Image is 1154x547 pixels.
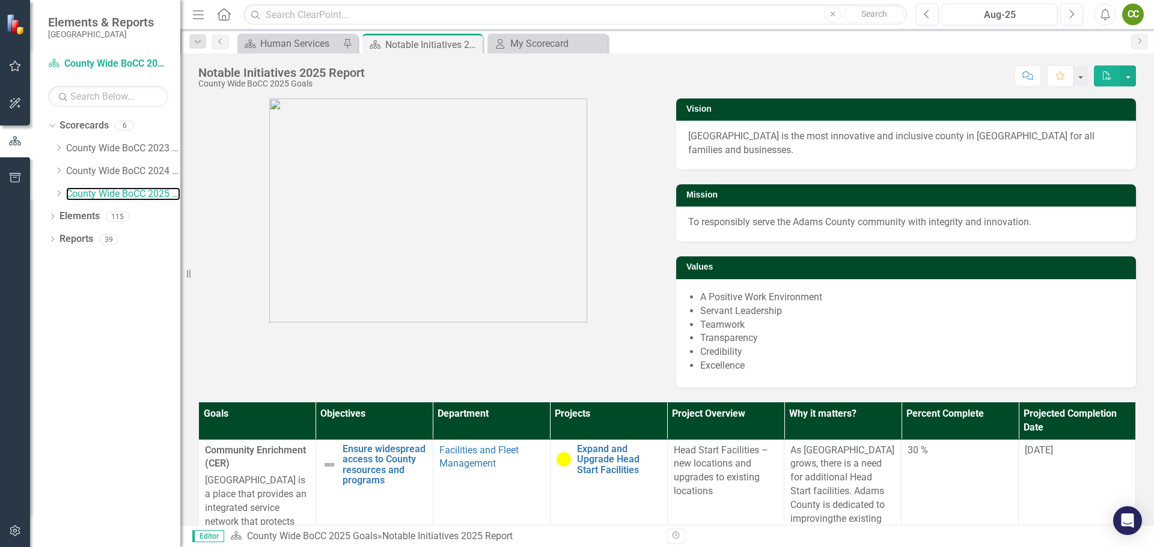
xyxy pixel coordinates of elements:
button: CC [1122,4,1144,25]
a: Human Services [240,36,340,51]
div: County Wide BoCC 2025 Goals [198,79,365,88]
div: Notable Initiatives 2025 Report [382,530,513,542]
span: Editor [192,530,224,542]
div: » [230,530,658,543]
div: 39 [99,234,118,244]
button: Aug-25 [942,4,1057,25]
a: Facilities and Fleet Management [439,444,519,470]
li: Transparency [700,331,1124,345]
img: Not Defined [322,458,337,472]
a: Ensure widespread access to County resources and programs [343,444,427,486]
h3: Mission [686,190,1130,199]
span: Community Enrichment (CER) [205,444,310,471]
div: Human Services [260,36,340,51]
div: 6 [115,121,134,131]
li: Servant Leadership [700,304,1124,318]
a: Elements [60,210,100,223]
div: Open Intercom Messenger [1113,506,1142,535]
a: County Wide BoCC 2023 Goals [66,142,180,156]
p: [GEOGRAPHIC_DATA] is the most innovative and inclusive county in [GEOGRAPHIC_DATA] for all famili... [688,130,1124,157]
div: Notable Initiatives 2025 Report [385,37,480,52]
img: 10% to 50% [557,452,571,467]
button: Search [844,6,904,23]
h3: Vision [686,104,1130,113]
a: Expand and Upgrade Head Start Facilities [577,444,661,476]
input: Search Below... [48,86,168,107]
p: Head Start Facilities – new locations and upgrades to existing locations [674,444,778,498]
p: To responsibly serve the Adams County community with integrity and innovation. [688,216,1124,229]
a: Scorecards [60,119,109,133]
li: A Positive Work Environment [700,291,1124,304]
li: Teamwork [700,318,1124,332]
span: [DATE] [1025,444,1053,456]
a: County Wide BoCC 2025 Goals [247,530,377,542]
img: ClearPoint Strategy [6,14,27,35]
a: County Wide BoCC 2024 Goals [66,165,180,178]
span: Search [861,9,887,19]
h3: Values [686,262,1130,271]
span: As [GEOGRAPHIC_DATA] grows, there is a need for additional Head Start facilities. Adams County is... [790,444,894,524]
li: Excellence [700,359,1124,373]
div: 30 % [908,444,1012,458]
a: My Scorecard [490,36,605,51]
input: Search ClearPoint... [243,4,907,25]
img: AdamsCo_logo_rgb.png [269,98,587,322]
li: Credibility [700,345,1124,359]
a: County Wide BoCC 2025 Goals [66,187,180,201]
span: Elements & Reports [48,15,154,29]
div: My Scorecard [510,36,605,51]
div: 115 [106,211,129,222]
a: Reports [60,232,93,246]
div: Aug-25 [946,8,1053,22]
div: Notable Initiatives 2025 Report [198,66,365,79]
small: [GEOGRAPHIC_DATA] [48,29,154,39]
a: County Wide BoCC 2025 Goals [48,57,168,71]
